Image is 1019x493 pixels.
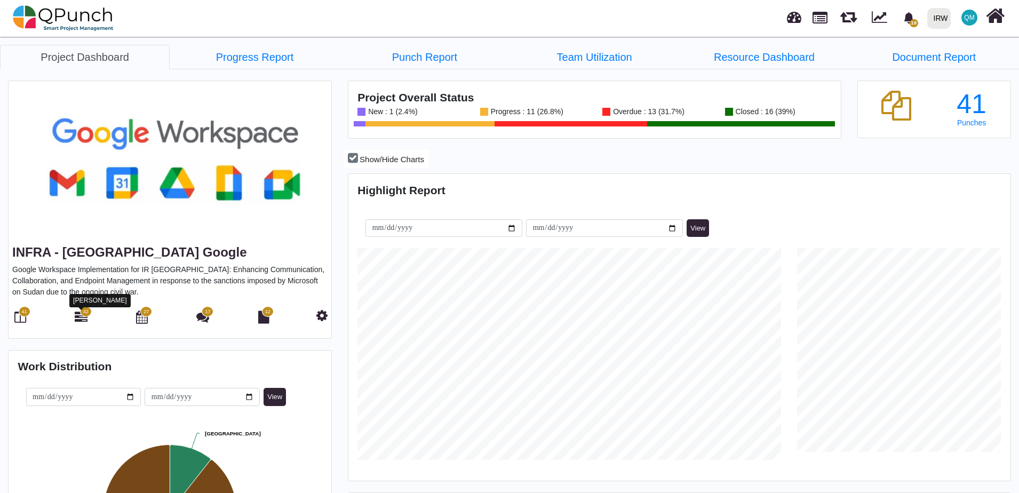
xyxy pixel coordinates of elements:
a: INFRA - [GEOGRAPHIC_DATA] Google [12,245,247,259]
text: [GEOGRAPHIC_DATA] [205,431,261,436]
h4: Work Distribution [18,360,322,373]
div: Overdue : 13 (31.7%) [610,108,684,116]
h4: Highlight Report [357,184,1001,197]
a: Document Report [849,45,1019,69]
i: Project Settings [316,309,328,322]
button: Show/Hide Charts [344,150,428,169]
svg: bell fill [903,12,914,23]
div: Notification [899,8,918,27]
a: Punch Report [340,45,509,69]
button: View [264,388,286,406]
div: Dynamic Report [866,1,897,36]
div: [PERSON_NAME] [69,294,131,307]
a: IRW [922,1,955,36]
span: Qasim Munir [961,10,977,26]
div: Progress : 11 (26.8%) [488,108,563,116]
a: bell fill19 [897,1,923,34]
span: Projects [813,7,827,23]
div: IRW [934,9,948,28]
i: Punch Discussion [196,311,209,323]
span: 27 [144,308,149,316]
span: 12 [265,308,270,316]
a: QM [955,1,984,35]
i: Calendar [136,311,148,323]
i: Home [986,6,1005,26]
div: 41 [942,91,1001,117]
h4: Project Overall Status [357,91,831,104]
a: Resource Dashboard [679,45,849,69]
a: 42 [75,315,87,323]
i: Document Library [258,311,269,323]
span: Dashboard [787,6,801,22]
i: Board [14,311,26,323]
span: 41 [21,308,27,316]
li: INFRA - Sudan Google [509,45,679,69]
a: Team Utilization [509,45,679,69]
div: Closed : 16 (39%) [733,108,795,116]
button: View [687,219,709,237]
span: Releases [840,5,857,23]
span: Show/Hide Charts [360,155,424,164]
img: qpunch-sp.fa6292f.png [13,2,114,34]
a: 41 Punches [942,91,1001,127]
span: 17 [205,308,210,316]
a: Progress Report [170,45,339,69]
span: QM [964,14,974,21]
p: Google Workspace Implementation for IR [GEOGRAPHIC_DATA]: Enhancing Communication, Collaboration,... [12,264,328,298]
span: 19 [910,19,918,27]
span: Punches [957,118,986,127]
span: 42 [83,308,89,316]
div: New : 1 (2.4%) [365,108,418,116]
